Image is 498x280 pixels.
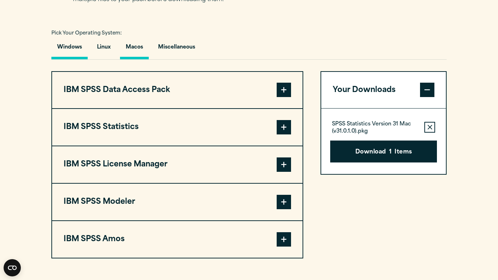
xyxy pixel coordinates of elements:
[389,148,392,157] span: 1
[51,31,122,36] span: Pick Your Operating System:
[321,72,446,109] button: Your Downloads
[91,39,116,59] button: Linux
[52,146,303,183] button: IBM SPSS License Manager
[52,72,303,109] button: IBM SPSS Data Access Pack
[120,39,149,59] button: Macos
[52,184,303,220] button: IBM SPSS Modeler
[330,141,437,163] button: Download1Items
[321,108,446,174] div: Your Downloads
[52,109,303,146] button: IBM SPSS Statistics
[52,221,303,258] button: IBM SPSS Amos
[4,259,21,276] button: Open CMP widget
[152,39,201,59] button: Miscellaneous
[332,121,419,135] p: SPSS Statistics Version 31 Mac (v31.0.1.0).pkg
[51,39,88,59] button: Windows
